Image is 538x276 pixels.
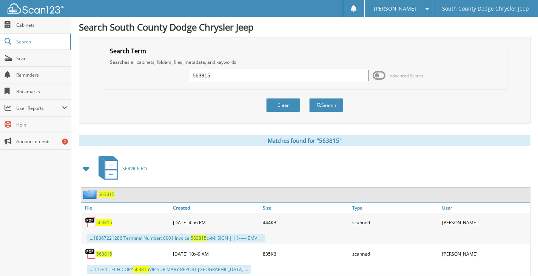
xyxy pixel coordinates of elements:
span: [PERSON_NAME] [374,6,416,11]
a: User [440,203,530,213]
a: SERVICE RO [94,154,147,183]
a: 563815 [96,251,112,257]
div: scanned [350,246,440,261]
div: 2 [62,139,68,145]
span: SERVICE RO [122,165,147,172]
div: Searches all cabinets, folders, files, metadata, and keywords [106,59,503,65]
img: PDF.png [85,248,96,259]
span: South County Dodge Chrysler Jeep [442,6,529,11]
div: [PERSON_NAME] [440,246,530,261]
a: File [81,203,171,213]
div: ...18067221286 Terminal Number: 0001 Invoice: cvM: SIGN | | ! -—- EMV ... [87,234,265,242]
div: 444KB [261,215,351,230]
div: [DATE] 4:56 PM [171,215,261,230]
div: [DATE] 10:49 AM [171,246,261,261]
span: Advanced Search [390,73,423,79]
span: 563815 [133,266,149,273]
h1: Search South County Dodge Chrysler Jeep [79,21,530,33]
div: 835KB [261,246,351,261]
div: [PERSON_NAME] [440,215,530,230]
a: Type [350,203,440,213]
span: Scan [16,55,67,62]
span: Cabinets [16,22,67,28]
span: User Reports [16,105,62,111]
span: Help [16,122,67,128]
img: folder2.png [83,190,99,199]
button: Clear [266,98,300,112]
img: scan123-logo-white.svg [8,3,64,14]
button: Search [309,98,343,112]
div: scanned [350,215,440,230]
div: Matches found for "563815" [79,135,530,146]
span: Search [16,39,66,45]
span: Reminders [16,72,67,78]
a: Created [171,203,261,213]
a: 563815 [96,219,112,226]
div: ... 1 OF 1 TECH COPY VIP SURIMARY REPORT [GEOGRAPHIC_DATA] ... [87,265,251,274]
a: Size [261,203,351,213]
span: 563815 [191,235,207,241]
legend: Search Term [106,47,150,55]
img: PDF.png [85,217,96,228]
a: 563815 [99,191,114,197]
span: Bookmarks [16,88,67,95]
span: Announcements [16,138,67,145]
